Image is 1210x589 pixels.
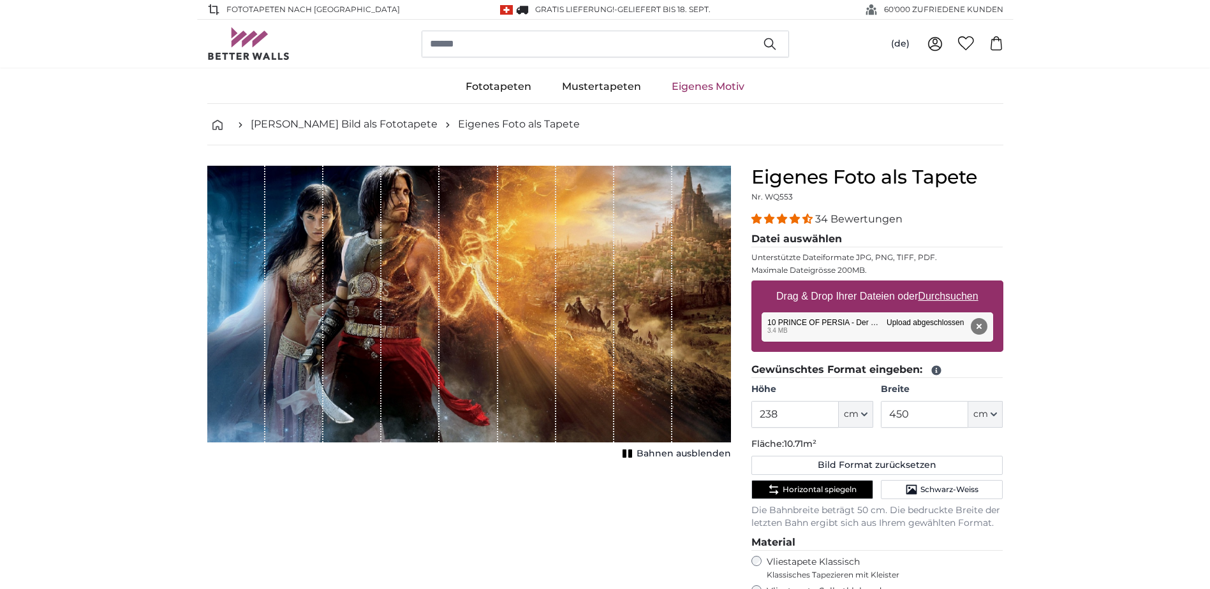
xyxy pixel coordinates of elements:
label: Drag & Drop Ihrer Dateien oder [771,284,984,309]
span: 60'000 ZUFRIEDENE KUNDEN [884,4,1003,15]
label: Höhe [751,383,873,396]
button: cm [839,401,873,428]
span: Nr. WQ553 [751,192,793,201]
a: Fototapeten [450,70,547,103]
button: (de) [881,33,920,55]
legend: Material [751,535,1003,551]
u: Durchsuchen [918,291,978,302]
p: Unterstützte Dateiformate JPG, PNG, TIFF, PDF. [751,252,1003,263]
div: 1 of 1 [207,166,731,463]
span: Klassisches Tapezieren mit Kleister [767,570,992,580]
p: Fläche: [751,438,1003,451]
label: Breite [881,383,1003,396]
a: [PERSON_NAME] Bild als Fototapete [251,117,438,132]
span: - [614,4,711,14]
legend: Gewünschtes Format eingeben: [751,362,1003,378]
h1: Eigenes Foto als Tapete [751,166,1003,189]
button: Horizontal spiegeln [751,480,873,499]
p: Die Bahnbreite beträgt 50 cm. Die bedruckte Breite der letzten Bahn ergibt sich aus Ihrem gewählt... [751,504,1003,530]
a: Eigenes Foto als Tapete [458,117,580,132]
label: Vliestapete Klassisch [767,556,992,580]
span: 34 Bewertungen [815,213,903,225]
button: cm [968,401,1003,428]
a: Eigenes Motiv [656,70,760,103]
nav: breadcrumbs [207,104,1003,145]
p: Maximale Dateigrösse 200MB. [751,265,1003,275]
span: GRATIS Lieferung! [535,4,614,14]
span: Bahnen ausblenden [637,447,731,460]
span: Schwarz-Weiss [920,484,978,495]
span: 10.71m² [784,438,816,449]
span: 4.32 stars [751,213,815,225]
span: Geliefert bis 18. Sept. [617,4,711,14]
img: Betterwalls [207,27,290,60]
img: Schweiz [500,5,513,15]
button: Schwarz-Weiss [881,480,1003,499]
button: Bild Format zurücksetzen [751,456,1003,475]
span: Horizontal spiegeln [783,484,857,495]
button: Bahnen ausblenden [619,445,731,463]
a: Mustertapeten [547,70,656,103]
legend: Datei auswählen [751,231,1003,247]
span: Fototapeten nach [GEOGRAPHIC_DATA] [226,4,400,15]
span: cm [844,408,859,421]
span: cm [973,408,988,421]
